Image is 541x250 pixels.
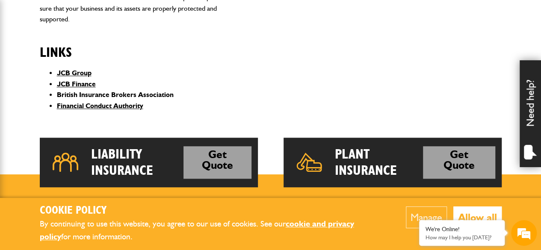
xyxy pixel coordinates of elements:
a: cookie and privacy policy [40,219,354,242]
div: Chat with us now [44,48,144,59]
input: Enter your email address [11,104,156,123]
a: JCB Finance [57,80,96,88]
a: Get Quote [183,146,251,179]
button: Manage [406,206,447,228]
p: By continuing to use this website, you agree to our use of cookies. See our for more information. [40,218,380,244]
p: How may I help you today? [426,234,498,241]
a: British Insurance Brokers Association [57,91,174,99]
img: d_20077148190_company_1631870298795_20077148190 [15,47,36,59]
h2: Liability Insurance [91,146,184,179]
em: Start Chat [116,192,155,204]
textarea: Type your message and hit 'Enter' [11,155,156,185]
div: Minimize live chat window [140,4,161,25]
a: Financial Conduct Authority [57,102,143,110]
input: Enter your phone number [11,129,156,148]
h2: Cookie Policy [40,204,380,218]
a: JCB Group [57,69,92,77]
input: Enter your last name [11,79,156,98]
div: Need help? [520,60,541,167]
h2: Plant Insurance [335,146,423,179]
a: Get Quote [423,146,495,179]
div: We're Online! [426,226,498,233]
h2: Links [40,32,248,61]
button: Allow all [453,206,502,228]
